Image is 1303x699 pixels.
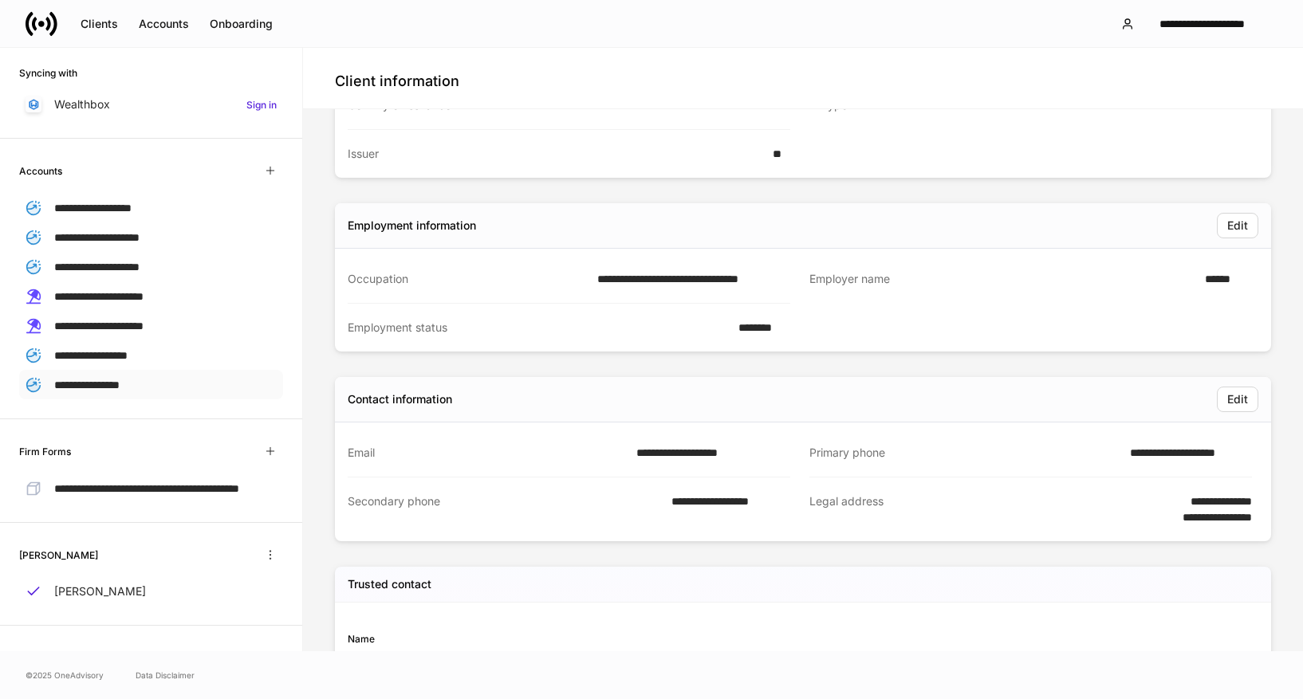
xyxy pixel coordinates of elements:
div: Issuer [348,146,763,162]
div: Employment status [348,320,729,336]
button: Onboarding [199,11,283,37]
div: Secondary phone [348,493,662,525]
button: Accounts [128,11,199,37]
h6: Sign in [246,97,277,112]
h6: Syncing with [19,65,77,81]
h4: Client information [335,72,459,91]
div: Clients [81,16,118,32]
a: Data Disclaimer [136,669,195,681]
span: © 2025 OneAdvisory [26,669,104,681]
p: [PERSON_NAME] [54,583,146,599]
div: Accounts [139,16,189,32]
button: Clients [70,11,128,37]
a: WealthboxSign in [19,90,283,119]
div: Onboarding [210,16,273,32]
div: Edit [1227,218,1248,234]
a: [PERSON_NAME] [19,577,283,606]
div: Legal address [809,493,1140,525]
button: Edit [1217,213,1258,238]
button: Edit [1217,387,1258,412]
div: Contact information [348,391,452,407]
div: Employer name [809,271,1195,288]
h6: [PERSON_NAME] [19,548,98,563]
div: Primary phone [809,445,1120,461]
div: Employment information [348,218,476,234]
h5: Trusted contact [348,576,431,592]
div: Occupation [348,271,588,287]
h6: Accounts [19,163,62,179]
p: Wealthbox [54,96,110,112]
h6: Firm Forms [19,444,71,459]
div: Name [348,631,803,646]
div: Edit [1227,391,1248,407]
div: Email [348,445,627,461]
